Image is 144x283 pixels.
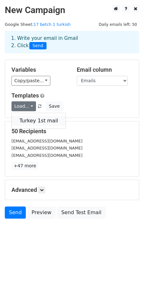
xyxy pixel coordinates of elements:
[11,66,67,73] h5: Variables
[11,186,133,193] h5: Advanced
[29,42,47,50] span: Send
[11,76,50,86] a: Copy/paste...
[5,22,71,27] small: Google Sheet:
[27,207,55,219] a: Preview
[57,207,105,219] a: Send Test Email
[11,153,83,158] small: [EMAIL_ADDRESS][DOMAIN_NAME]
[11,146,83,150] small: [EMAIL_ADDRESS][DOMAIN_NAME]
[5,207,26,219] a: Send
[33,22,71,27] a: 17 betch 1 turkish
[5,5,139,16] h2: New Campaign
[11,139,83,143] small: [EMAIL_ADDRESS][DOMAIN_NAME]
[112,252,144,283] iframe: Chat Widget
[11,128,133,135] h5: 50 Recipients
[46,101,62,111] button: Save
[11,162,38,170] a: +47 more
[77,66,133,73] h5: Email column
[97,22,139,27] a: Daily emails left: 50
[12,116,66,126] a: Turkey 1st mail
[11,101,36,111] a: Load...
[6,35,138,49] div: 1. Write your email in Gmail 2. Click
[97,21,139,28] span: Daily emails left: 50
[11,92,39,99] a: Templates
